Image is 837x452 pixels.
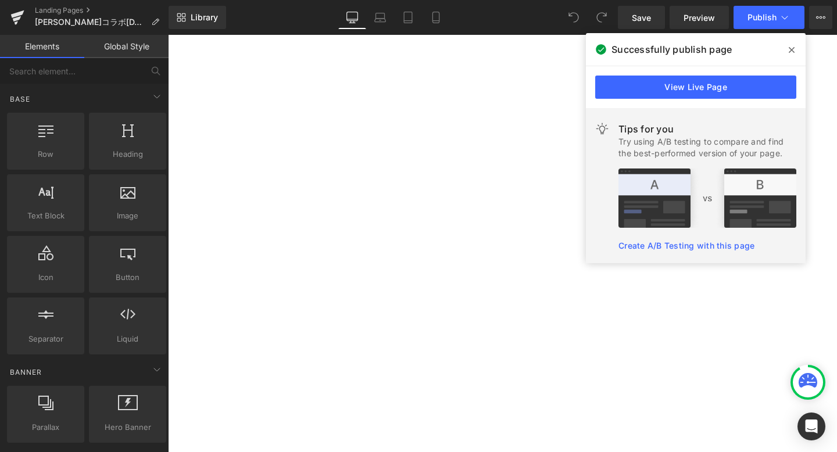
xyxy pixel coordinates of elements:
a: New Library [169,6,226,29]
span: Icon [10,271,81,284]
span: Row [10,148,81,160]
span: Base [9,94,31,105]
span: Heading [92,148,163,160]
span: [PERSON_NAME]コラボ[DATE] [35,17,146,27]
div: Try using A/B testing to compare and find the best-performed version of your page. [618,136,796,159]
span: Parallax [10,421,81,433]
a: Create A/B Testing with this page [618,241,754,250]
button: Undo [562,6,585,29]
a: Desktop [338,6,366,29]
span: Save [632,12,651,24]
div: Open Intercom Messenger [797,412,825,440]
span: Image [92,210,163,222]
span: Publish [747,13,777,22]
img: tip.png [618,168,796,228]
span: Successfully publish page [611,42,732,56]
span: Button [92,271,163,284]
button: More [809,6,832,29]
img: light.svg [595,122,609,136]
a: Landing Pages [35,6,169,15]
div: Tips for you [618,122,796,136]
span: Preview [684,12,715,24]
a: Mobile [422,6,450,29]
span: Text Block [10,210,81,222]
span: Separator [10,333,81,345]
button: Publish [734,6,804,29]
span: Banner [9,367,43,378]
button: Redo [590,6,613,29]
a: Laptop [366,6,394,29]
span: Hero Banner [92,421,163,433]
span: Library [191,12,218,23]
a: Global Style [84,35,169,58]
a: Tablet [394,6,422,29]
a: View Live Page [595,76,796,99]
a: Preview [670,6,729,29]
span: Liquid [92,333,163,345]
